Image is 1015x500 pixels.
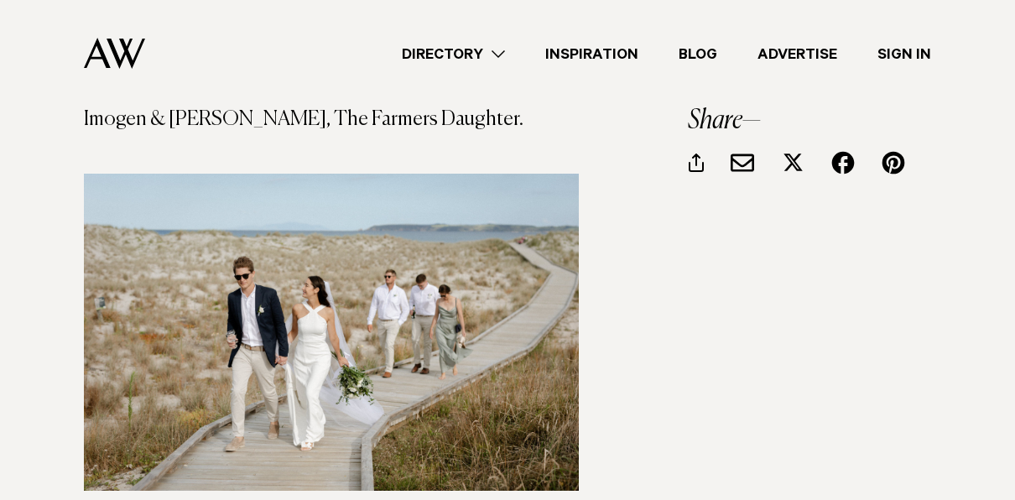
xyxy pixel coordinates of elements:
a: Sign In [857,43,951,65]
a: Directory [382,43,525,65]
h3: Share [688,107,931,134]
a: Inspiration [525,43,658,65]
p: Imogen & [PERSON_NAME], The Farmers Daughter. [84,106,579,134]
a: Advertise [737,43,857,65]
a: Blog [658,43,737,65]
img: Auckland Weddings Logo [84,38,145,69]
